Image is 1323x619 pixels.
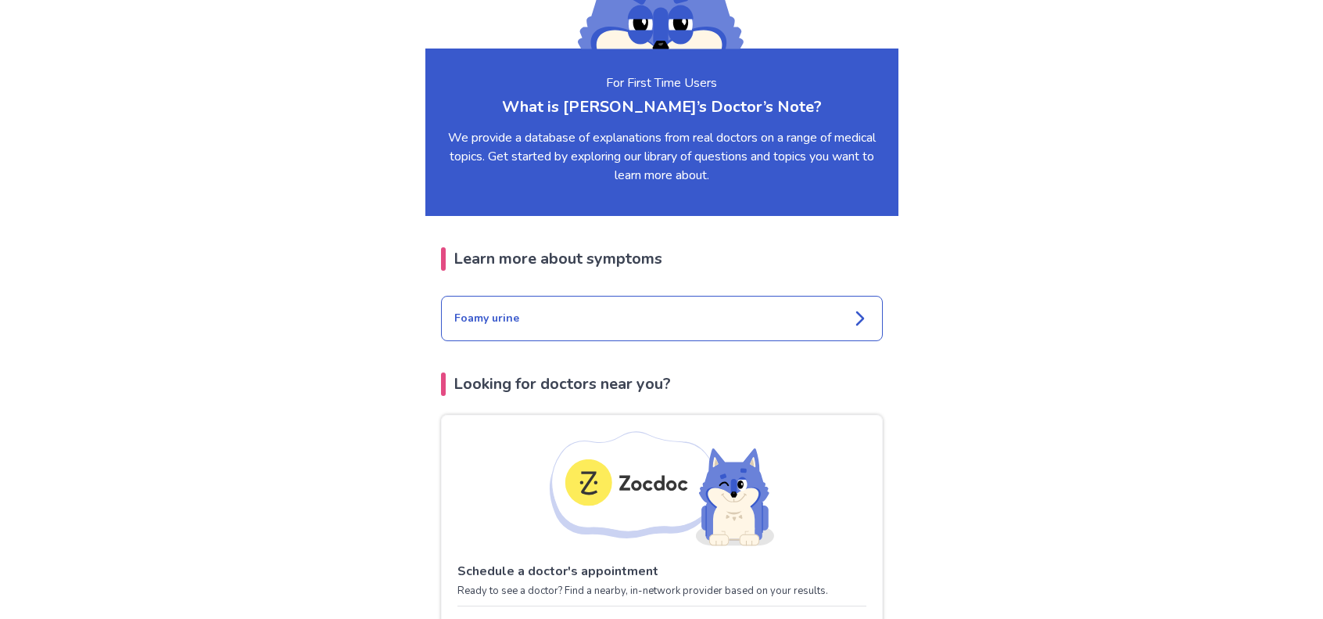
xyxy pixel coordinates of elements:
h2: Learn more about symptoms [441,247,883,271]
h2: Looking for doctors near you? [441,372,883,396]
p: Schedule a doctor's appointment [457,562,866,581]
p: Ready to see a doctor? Find a nearby, in-network provider based on your results. [457,584,866,599]
a: Foamy urine [441,296,883,341]
p: We provide a database of explanations from real doctors on a range of medical topics. Get started... [441,128,883,185]
img: zocdoc [549,431,774,550]
p: For First Time Users [441,74,883,92]
h2: What is [PERSON_NAME]’s Doctor’s Note? [441,95,883,119]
